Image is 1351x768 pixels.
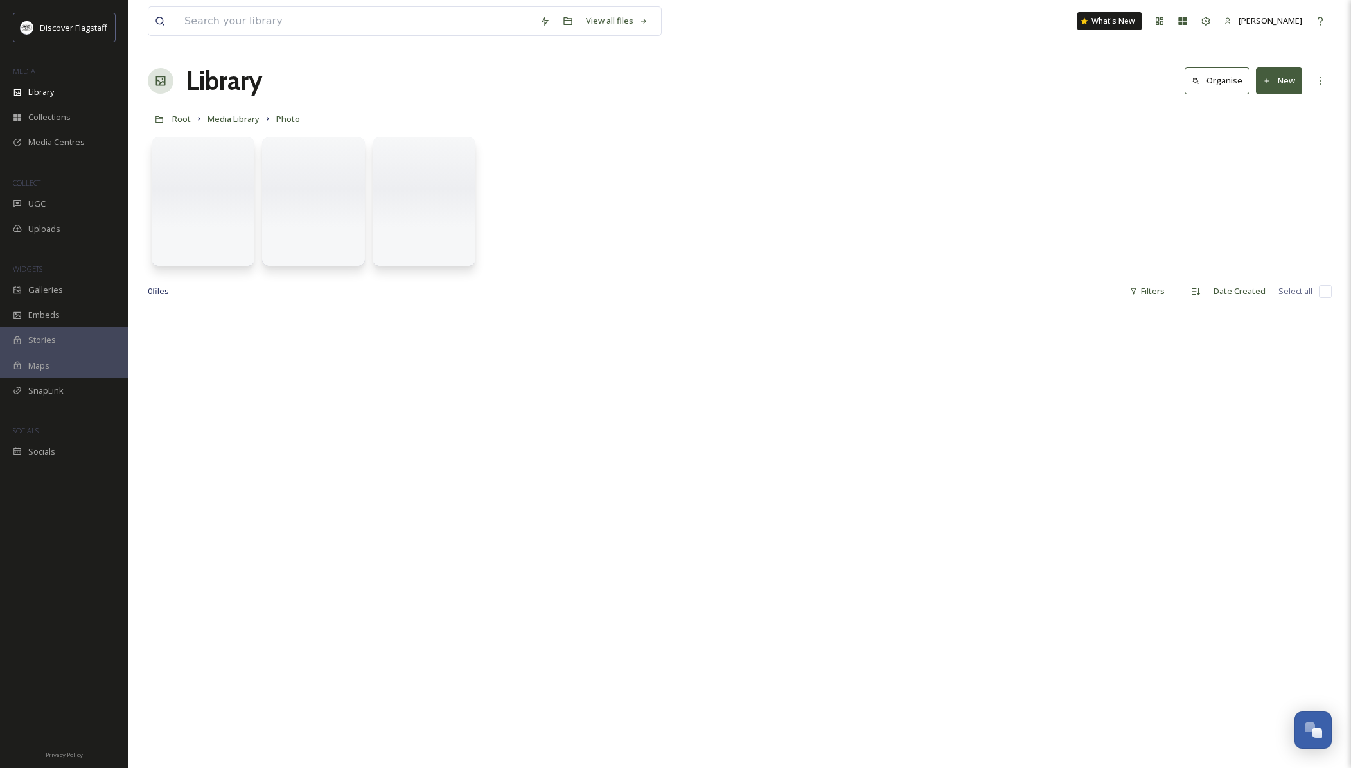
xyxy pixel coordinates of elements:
span: Media Centres [28,136,85,148]
span: COLLECT [13,178,40,188]
span: UGC [28,198,46,210]
span: Media Library [208,113,260,125]
span: Embeds [28,309,60,321]
a: Root [172,111,191,127]
button: New [1256,67,1302,94]
input: Search your library [178,7,533,35]
span: Photo [276,113,300,125]
a: View all files [579,8,655,33]
span: MEDIA [13,66,35,76]
img: Untitled%20design%20(1).png [21,21,33,34]
span: Socials [28,446,55,458]
a: Media Library [208,111,260,127]
span: WIDGETS [13,264,42,274]
span: Stories [28,334,56,346]
span: Discover Flagstaff [40,22,107,33]
a: Privacy Policy [46,746,83,762]
span: Collections [28,111,71,123]
a: Photo [276,111,300,127]
button: Open Chat [1294,711,1332,749]
a: What's New [1077,12,1142,30]
span: Library [28,86,54,98]
span: SnapLink [28,385,64,397]
span: 0 file s [148,285,169,297]
span: Privacy Policy [46,751,83,759]
a: Organise [1185,67,1256,94]
a: [PERSON_NAME] [1217,8,1309,33]
span: [PERSON_NAME] [1239,15,1302,26]
span: Root [172,113,191,125]
a: Library [186,62,262,100]
div: Filters [1123,279,1171,304]
span: Select all [1278,285,1312,297]
button: Organise [1185,67,1249,94]
div: Date Created [1207,279,1272,304]
span: Maps [28,360,49,372]
span: Galleries [28,284,63,296]
span: Uploads [28,223,60,235]
span: SOCIALS [13,426,39,435]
